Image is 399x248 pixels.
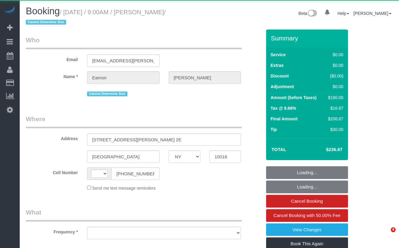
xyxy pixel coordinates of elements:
[26,208,242,222] legend: What
[26,9,166,26] small: / [DATE] / 9:00AM / [PERSON_NAME]
[271,52,286,58] label: Service
[326,126,343,133] div: $30.00
[21,227,83,235] label: Frequency *
[271,35,345,42] h3: Summary
[326,95,343,101] div: $190.00
[169,71,241,84] input: Last Name
[266,223,348,236] a: View Changes
[353,11,391,16] a: [PERSON_NAME]
[326,73,343,79] div: ($0.00)
[26,9,166,26] span: /
[326,84,343,90] div: $0.00
[308,147,342,152] h4: $236.87
[326,62,343,68] div: $0.00
[266,195,348,208] a: Cancel Booking
[21,167,83,176] label: Cell Number
[87,91,127,96] span: Cannot Determine Size
[4,6,16,15] img: Automaid Logo
[326,105,343,111] div: $16.87
[21,54,83,63] label: Email
[21,71,83,80] label: Name *
[271,116,298,122] label: Final Amount
[87,71,160,84] input: First Name
[87,54,160,67] input: Email
[272,147,286,152] strong: Total
[21,133,83,142] label: Address
[271,105,296,111] label: Tax @ 8.88%
[299,11,317,16] a: Beta
[271,73,289,79] label: Discount
[307,10,317,18] img: New interface
[326,116,343,122] div: $206.87
[111,167,160,180] input: Cell Number
[326,52,343,58] div: $0.00
[271,62,284,68] label: Extras
[26,36,242,49] legend: Who
[26,6,60,16] span: Booking
[26,115,242,128] legend: Where
[92,186,156,191] span: Send me text message reminders
[273,213,340,218] span: Cancel Booking with 50.00% Fee
[266,209,348,222] a: Cancel Booking with 50.00% Fee
[271,126,277,133] label: Tip
[87,150,160,163] input: City
[337,11,349,16] a: Help
[378,227,393,242] iframe: Intercom live chat
[209,150,241,163] input: Zip Code
[271,95,316,101] label: Amount (before Taxes)
[391,227,396,232] span: 4
[271,84,294,90] label: Adjustment
[26,20,66,25] span: Cannot Determine Size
